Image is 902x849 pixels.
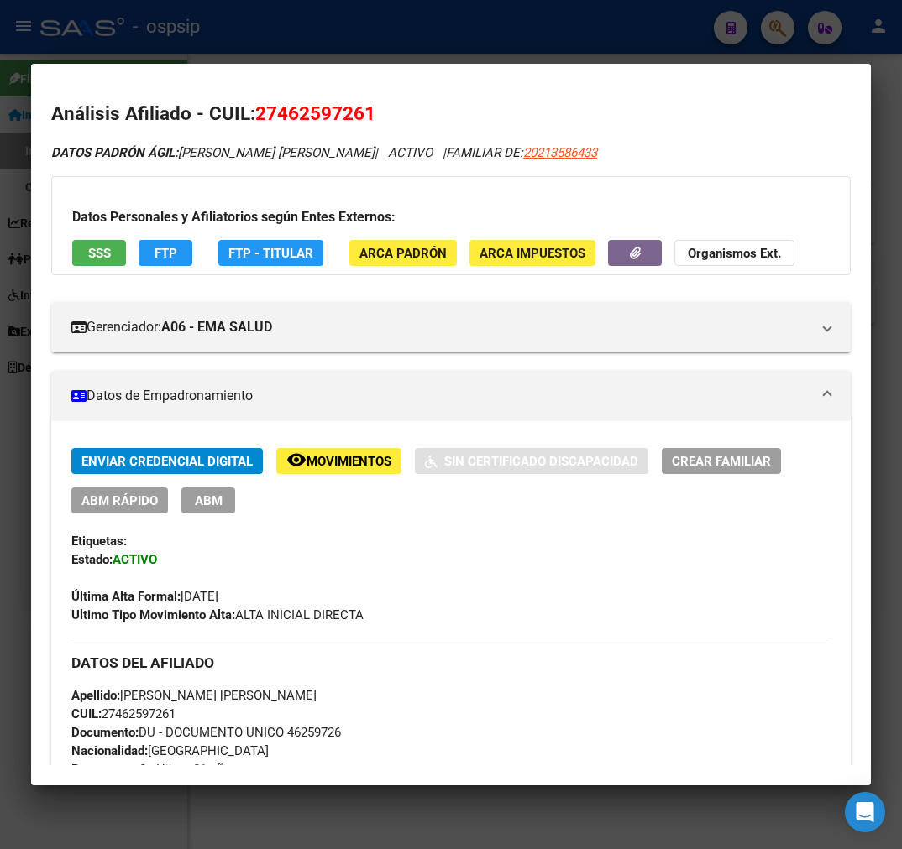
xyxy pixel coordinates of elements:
[81,454,253,469] span: Enviar Credencial Digital
[71,706,176,721] span: 27462597261
[71,448,263,474] button: Enviar Credencial Digital
[113,552,157,567] strong: ACTIVO
[71,743,148,758] strong: Nacionalidad:
[480,246,585,261] span: ARCA Impuestos
[139,240,192,266] button: FTP
[71,534,127,549] strong: Etiquetas:
[71,552,113,567] strong: Estado:
[51,145,375,160] span: [PERSON_NAME] [PERSON_NAME]
[195,493,223,508] span: ABM
[88,246,111,261] span: SSS
[71,706,102,721] strong: CUIL:
[218,240,323,266] button: FTP - Titular
[672,454,771,469] span: Crear Familiar
[307,454,391,469] span: Movimientos
[71,688,120,703] strong: Apellido:
[71,762,139,777] strong: Parentesco:
[845,792,885,832] div: Open Intercom Messenger
[51,302,851,352] mat-expansion-panel-header: Gerenciador:A06 - EMA SALUD
[71,589,218,604] span: [DATE]
[674,240,794,266] button: Organismos Ext.
[71,589,181,604] strong: Última Alta Formal:
[81,493,158,508] span: ABM Rápido
[71,688,317,703] span: [PERSON_NAME] [PERSON_NAME]
[688,246,781,261] strong: Organismos Ext.
[469,240,595,266] button: ARCA Impuestos
[415,448,648,474] button: Sin Certificado Discapacidad
[286,450,307,470] mat-icon: remove_red_eye
[51,145,178,160] strong: DATOS PADRÓN ÁGIL:
[71,743,269,758] span: [GEOGRAPHIC_DATA]
[662,448,781,474] button: Crear Familiar
[359,246,447,261] span: ARCA Padrón
[255,102,375,124] span: 27462597261
[51,145,597,160] i: | ACTIVO |
[71,607,235,622] strong: Ultimo Tipo Movimiento Alta:
[228,246,313,261] span: FTP - Titular
[161,317,272,337] strong: A06 - EMA SALUD
[155,246,177,261] span: FTP
[71,487,168,513] button: ABM Rápido
[51,100,851,128] h2: Análisis Afiliado - CUIL:
[71,762,238,777] span: 3 - Hijo < 21 años
[71,725,139,740] strong: Documento:
[71,654,831,672] h3: DATOS DEL AFILIADO
[444,454,638,469] span: Sin Certificado Discapacidad
[72,207,830,227] h3: Datos Personales y Afiliatorios según Entes Externos:
[446,145,597,160] span: FAMILIAR DE:
[71,725,341,740] span: DU - DOCUMENTO UNICO 46259726
[349,240,457,266] button: ARCA Padrón
[72,240,126,266] button: SSS
[51,371,851,421] mat-expansion-panel-header: Datos de Empadronamiento
[276,448,401,474] button: Movimientos
[181,487,235,513] button: ABM
[71,607,364,622] span: ALTA INICIAL DIRECTA
[71,317,810,337] mat-panel-title: Gerenciador:
[523,145,597,160] span: 20213586433
[71,386,810,406] mat-panel-title: Datos de Empadronamiento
